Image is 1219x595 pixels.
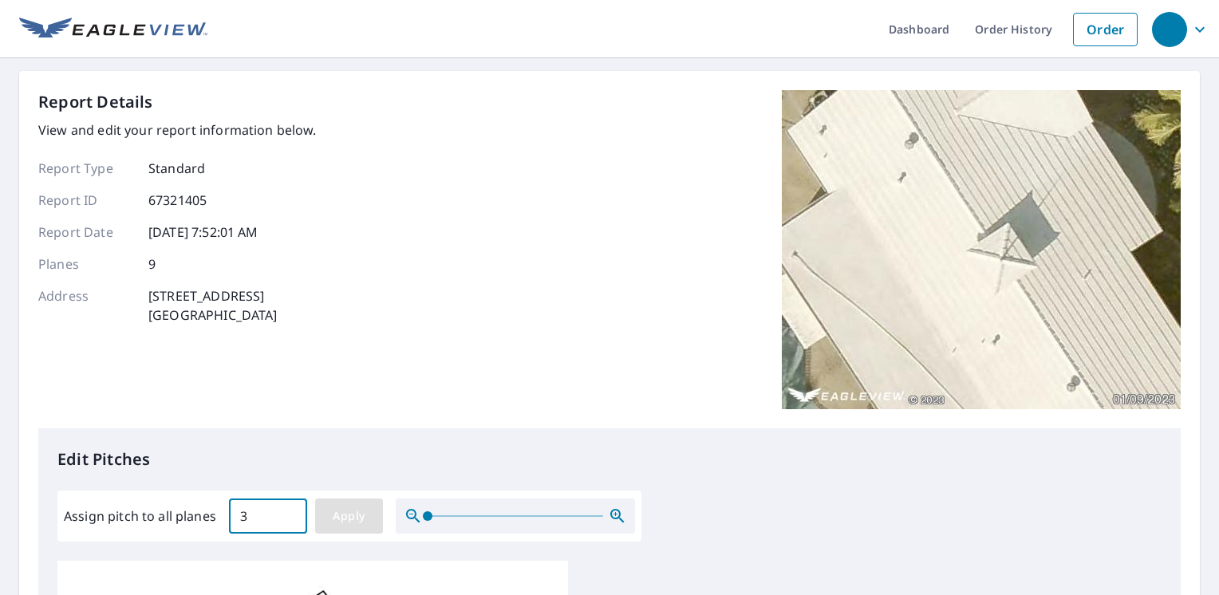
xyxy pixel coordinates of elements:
p: Report Type [38,159,134,178]
p: Edit Pitches [57,447,1162,471]
label: Assign pitch to all planes [64,506,216,526]
p: Standard [148,159,205,178]
p: 67321405 [148,191,207,210]
p: Address [38,286,134,325]
p: [STREET_ADDRESS] [GEOGRAPHIC_DATA] [148,286,278,325]
p: View and edit your report information below. [38,120,317,140]
p: [DATE] 7:52:01 AM [148,223,258,242]
p: Report ID [38,191,134,210]
img: EV Logo [19,18,207,41]
img: Top image [782,90,1181,409]
button: Apply [315,498,383,534]
p: Report Details [38,90,153,114]
input: 00.0 [229,494,307,538]
span: Apply [328,506,370,526]
p: Report Date [38,223,134,242]
p: 9 [148,254,156,274]
a: Order [1073,13,1138,46]
p: Planes [38,254,134,274]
